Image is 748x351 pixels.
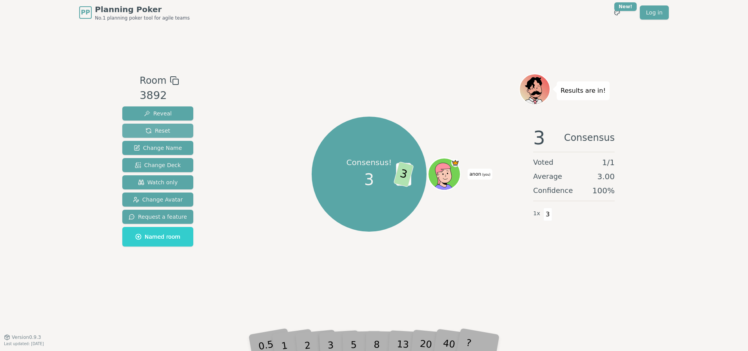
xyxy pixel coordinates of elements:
p: Results are in! [561,85,606,96]
span: Last updated: [DATE] [4,342,44,346]
span: PP [81,8,90,17]
button: Named room [122,227,193,247]
span: Request a feature [129,213,187,221]
span: Room [140,74,166,88]
button: Change Avatar [122,193,193,207]
button: Version0.9.3 [4,334,41,340]
span: Change Avatar [133,196,183,203]
span: Average [533,171,562,182]
span: 3 [364,168,374,191]
span: anon is the host [452,159,460,167]
button: Change Deck [122,158,193,172]
span: Named room [135,233,180,241]
span: Planning Poker [95,4,190,15]
span: 1 x [533,209,540,218]
span: 3 [533,128,545,147]
button: Reveal [122,106,193,121]
button: Watch only [122,175,193,189]
span: Voted [533,157,554,168]
span: (you) [481,173,490,176]
p: Consensus! [347,157,392,168]
button: Click to change your avatar [429,159,460,190]
button: New! [610,5,624,20]
span: Version 0.9.3 [12,334,41,340]
span: Confidence [533,185,573,196]
div: New! [614,2,637,11]
span: Click to change your name [467,169,492,180]
span: Reset [145,127,170,135]
span: Watch only [138,178,178,186]
span: Consensus [564,128,615,147]
span: 1 / 1 [602,157,615,168]
button: Change Name [122,141,193,155]
button: Request a feature [122,210,193,224]
a: Log in [640,5,669,20]
span: Reveal [144,110,172,117]
span: 3 [394,161,414,187]
span: Change Name [134,144,182,152]
div: 3892 [140,88,179,104]
span: Change Deck [135,161,181,169]
span: No.1 planning poker tool for agile teams [95,15,190,21]
button: Reset [122,124,193,138]
span: 3 [543,208,552,221]
a: PPPlanning PokerNo.1 planning poker tool for agile teams [79,4,190,21]
span: 100 % [592,185,615,196]
span: 3.00 [597,171,615,182]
